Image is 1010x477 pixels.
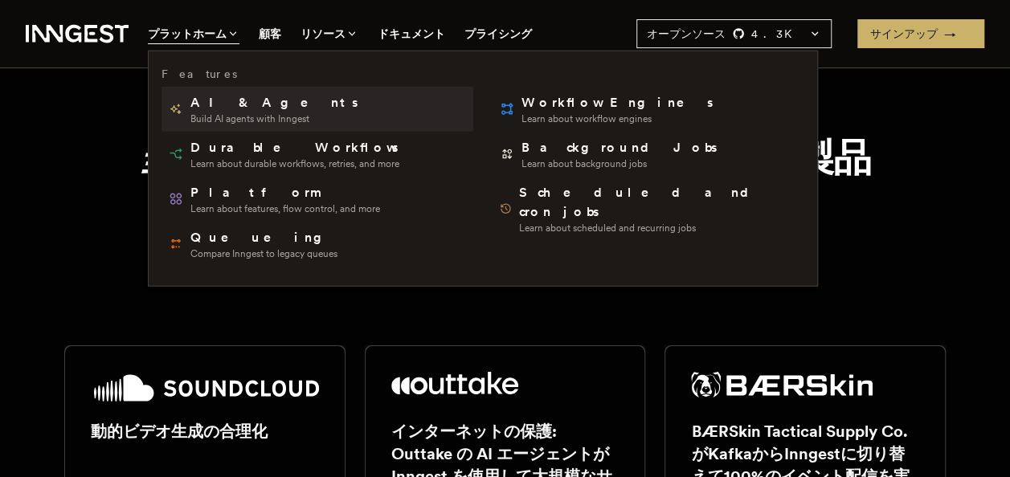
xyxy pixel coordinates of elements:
span: Queueing [190,228,337,247]
span: Learn about background jobs [521,157,720,170]
span: → [944,26,971,42]
span: Build AI agents with Inngest [190,112,361,125]
button: プラットホーム [148,24,239,44]
img: Outtake [391,372,519,394]
span: Learn about scheduled and recurring jobs [519,222,798,234]
a: Durable WorkflowsLearn about durable workflows, retries, and more [162,132,473,177]
h1: お客様は、お客様に信頼できる製品 をお届け [81,132,930,233]
img: BÆRSkin Tactical Supply Co. [691,372,873,397]
span: オープンソース [647,26,726,42]
span: Durable Workflows [190,138,401,157]
font: プラットホーム [148,24,227,43]
span: Background Jobs [521,138,720,157]
h3: Features [162,64,237,84]
span: Platform [190,183,380,202]
font: サインアップ [870,26,938,42]
a: 顧客 [259,24,281,44]
em: 当社の [138,134,254,181]
a: ドキュメント [378,24,445,44]
span: Learn about durable workflows, retries, and more [190,157,401,170]
a: サインアップ [857,19,984,48]
a: PlatformLearn about features, flow control, and more [162,177,473,222]
a: QueueingCompare Inngest to legacy queues [162,222,473,267]
a: AI & AgentsBuild AI agents with Inngest [162,87,473,132]
h2: 動的ビデオ生成の合理化 [91,420,319,442]
a: プライシング [464,24,532,44]
span: Compare Inngest to legacy queues [190,247,337,260]
font: リソース [301,24,346,43]
img: SoundCloud [91,372,319,404]
a: Background JobsLearn about background jobs [493,132,804,177]
span: Learn about workflow engines [521,112,716,125]
button: リソース [301,24,358,44]
span: Learn about features, flow control, and more [190,202,380,215]
a: Workflow EnginesLearn about workflow engines [493,87,804,132]
p: 新興企業から上場企業まで、当社のお客様は製品を強化するために Inngest を選択しました。 [64,259,946,281]
a: Scheduled and cron jobsLearn about scheduled and recurring jobs [493,177,804,241]
span: AI & Agents [190,93,361,112]
span: Scheduled and cron jobs [519,183,798,222]
span: Workflow Engines [521,93,716,112]
font: 4.3 K [751,27,802,40]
